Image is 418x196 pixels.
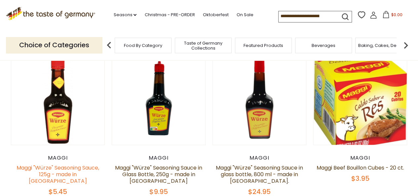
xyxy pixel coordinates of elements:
[6,37,102,53] p: Choice of Categories
[313,155,407,161] div: Maggi
[317,164,404,172] a: Maggi Beef Bouillon Cubes - 20 ct.
[177,41,230,51] a: Taste of Germany Collections
[144,11,195,19] a: Christmas - PRE-ORDER
[102,39,116,52] img: previous arrow
[244,43,283,48] a: Featured Products
[399,39,412,52] img: next arrow
[11,155,105,161] div: Maggi
[112,155,206,161] div: Maggi
[312,43,335,48] a: Beverages
[358,43,409,48] a: Baking, Cakes, Desserts
[378,11,406,21] button: $0.00
[216,164,303,185] a: Maggi "Würze" Seasoning Sauce in glass bottle, 800 ml - made in [GEOGRAPHIC_DATA].
[391,12,402,18] span: $0.00
[203,11,228,19] a: Oktoberfest
[314,52,407,151] img: Maggi
[236,11,253,19] a: On Sale
[17,164,99,185] a: Maggi "Würze" Seasoning Sauce, 125g - made in [GEOGRAPHIC_DATA]
[213,52,306,145] img: Maggi
[112,52,206,145] img: Maggi
[124,43,162,48] a: Food By Category
[115,164,202,185] a: Maggi "Würze" Seasoning Sauce in Glass Bottle, 250g - made in [GEOGRAPHIC_DATA]
[11,52,105,145] img: Maggi
[351,174,369,183] span: $3.95
[212,155,307,161] div: Maggi
[113,11,136,19] a: Seasons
